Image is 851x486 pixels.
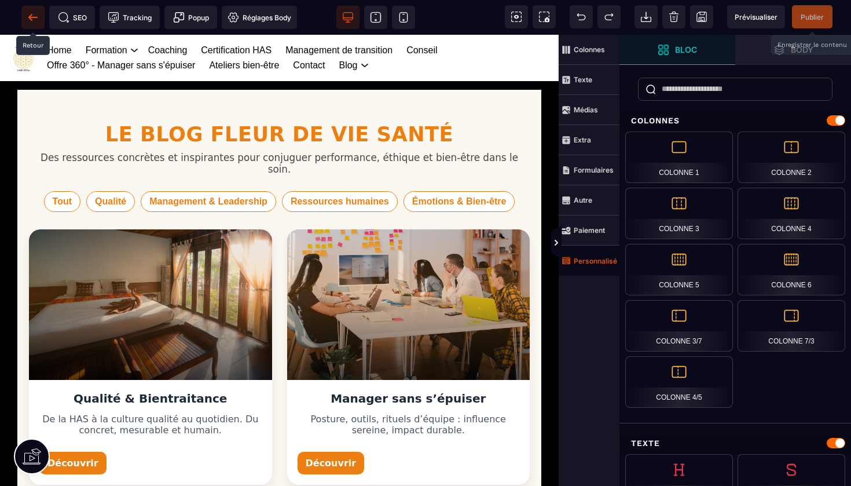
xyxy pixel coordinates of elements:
[285,8,393,23] a: Management de transition
[619,35,735,65] span: Ouvrir les blocs
[792,5,832,28] span: Enregistrer le contenu
[148,8,188,23] a: Coaching
[625,300,733,352] div: Colonne 3/7
[574,196,592,204] strong: Autre
[559,185,619,215] span: Autre
[574,257,617,265] strong: Personnalisé
[108,12,152,23] span: Tracking
[298,357,520,371] h2: Manager sans s’épuiser
[619,433,851,454] div: Texte
[559,155,619,185] span: Formulaires
[735,13,777,21] span: Prévisualiser
[597,5,621,28] span: Rétablir
[801,13,824,21] span: Publier
[662,5,685,28] span: Nettoyage
[738,188,845,239] div: Colonne 4
[392,6,415,29] span: Voir mobile
[29,156,530,177] nav: Filtres thématiques
[559,125,619,155] span: Extra
[738,244,845,295] div: Colonne 6
[44,156,80,177] label: Tout
[336,6,360,29] span: Voir bureau
[164,6,217,29] span: Créer une alerte modale
[29,87,530,111] h1: Le Blog Fleur de Vie Santé
[625,356,733,408] div: Colonne 4/5
[29,117,530,140] p: Des ressources concrètes et inspirantes pour conjuguer performance, éthique et bien-être dans le ...
[533,5,556,28] span: Capture d'écran
[574,75,592,84] strong: Texte
[559,65,619,95] span: Texte
[47,23,195,38] a: Offre 360° - Manager sans s'épuiser
[570,5,593,28] span: Défaire
[86,8,127,23] a: Formation
[287,195,530,450] a: Lire les articles Management & Leadership
[39,417,107,440] span: Découvrir
[39,379,262,401] p: De la HAS à la culture qualité au quotidien. Du concret, mesurable et humain.
[404,156,515,177] label: Émotions & Bien-être
[298,417,365,440] span: Découvrir
[727,5,785,28] span: Aperçu
[406,8,437,23] a: Conseil
[29,195,272,450] a: Accéder à la page Qualité & Bientraitance
[625,131,733,183] div: Colonne 1
[49,6,95,29] span: Métadata SEO
[222,6,297,29] span: Favicon
[559,35,619,65] span: Colonnes
[625,244,733,295] div: Colonne 5
[619,226,631,261] span: Afficher les vues
[738,300,845,352] div: Colonne 7/3
[293,23,325,38] a: Contact
[173,12,209,23] span: Popup
[619,110,851,131] div: Colonnes
[690,5,713,28] span: Enregistrer
[574,105,598,114] strong: Médias
[86,156,135,177] label: Qualité
[559,95,619,125] span: Médias
[505,5,528,28] span: Voir les composants
[675,45,697,54] strong: Bloc
[209,23,279,38] a: Ateliers bien-être
[364,6,387,29] span: Voir tablette
[634,5,658,28] span: Importer
[10,10,37,37] img: https://sasu-fleur-de-vie.metaforma.io/home
[559,246,619,276] span: Personnalisé
[141,156,276,177] label: Management & Leadership
[738,131,845,183] div: Colonne 2
[21,6,45,29] span: Retour
[228,12,291,23] span: Réglages Body
[339,23,357,38] a: Blog
[39,357,262,371] h2: Qualité & Bientraitance
[100,6,160,29] span: Code de suivi
[559,215,619,246] span: Paiement
[574,136,591,144] strong: Extra
[574,45,605,54] strong: Colonnes
[282,156,398,177] label: Ressources humaines
[735,35,851,65] span: Ouvrir les calques
[298,379,520,401] p: Posture, outils, rituels d’équipe : influence sereine, impact durable.
[574,166,614,174] strong: Formulaires
[201,8,272,23] a: Certification HAS
[625,188,733,239] div: Colonne 3
[574,226,605,235] strong: Paiement
[58,12,87,23] span: SEO
[47,8,72,23] a: Home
